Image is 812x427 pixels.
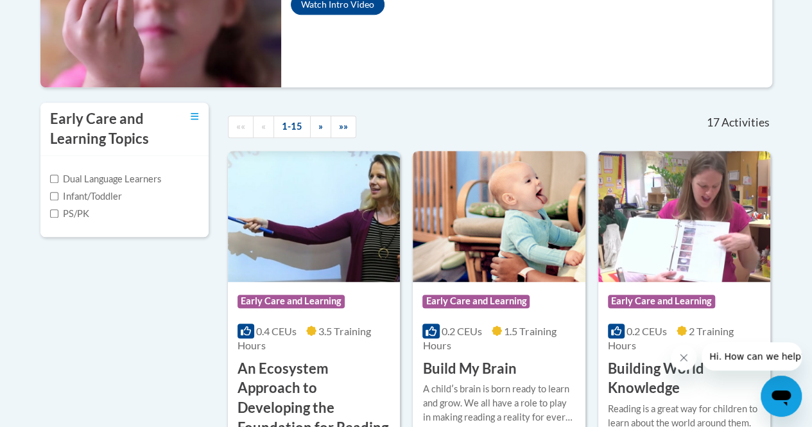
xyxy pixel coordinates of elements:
[50,172,161,186] label: Dual Language Learners
[273,116,311,138] a: 1-15
[422,295,530,308] span: Early Care and Learning
[261,121,266,132] span: «
[598,151,770,282] img: Course Logo
[671,345,696,370] iframe: Close message
[50,189,122,204] label: Infant/Toddler
[339,121,348,132] span: »»
[608,325,734,351] span: 2 Training Hours
[422,359,516,379] h3: Build My Brain
[228,116,254,138] a: Begining
[761,376,802,417] iframe: Button to launch messaging window
[253,116,274,138] a: Previous
[50,209,58,218] input: Checkbox for Options
[8,9,104,19] span: Hi. How can we help?
[702,342,802,370] iframe: Message from company
[331,116,356,138] a: End
[236,121,245,132] span: ««
[256,325,297,337] span: 0.4 CEUs
[310,116,331,138] a: Next
[50,192,58,200] input: Checkbox for Options
[442,325,482,337] span: 0.2 CEUs
[50,175,58,183] input: Checkbox for Options
[238,295,345,308] span: Early Care and Learning
[608,295,715,308] span: Early Care and Learning
[50,109,172,149] h3: Early Care and Learning Topics
[228,151,400,282] img: Course Logo
[238,325,371,351] span: 3.5 Training Hours
[422,325,556,351] span: 1.5 Training Hours
[50,207,89,221] label: PS/PK
[706,116,719,130] span: 17
[721,116,770,130] span: Activities
[608,359,761,399] h3: Building World Knowledge
[626,325,667,337] span: 0.2 CEUs
[318,121,323,132] span: »
[422,382,575,424] div: A childʹs brain is born ready to learn and grow. We all have a role to play in making reading a r...
[413,151,585,282] img: Course Logo
[191,109,199,123] a: Toggle collapse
